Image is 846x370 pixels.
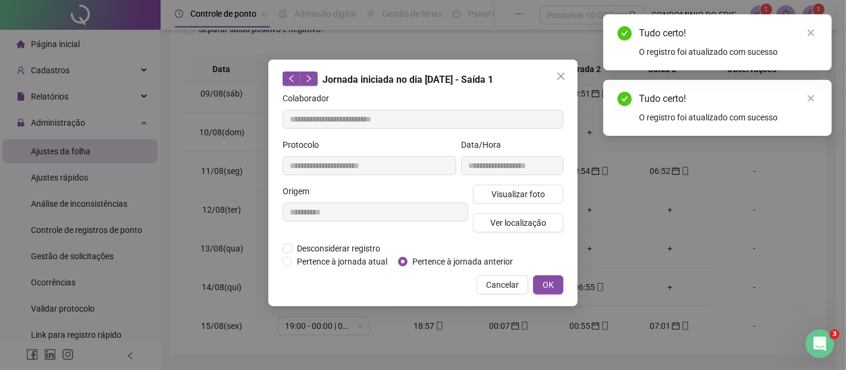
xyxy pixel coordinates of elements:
[287,74,296,83] span: left
[292,242,385,255] span: Desconsiderar registro
[639,26,817,41] div: Tudo certo!
[292,255,392,268] span: Pertence à jornada atual
[806,329,834,358] iframe: Intercom live chat
[543,278,554,291] span: OK
[639,111,817,124] div: O registro foi atualizado com sucesso
[283,92,337,105] label: Colaborador
[639,45,817,58] div: O registro foi atualizado com sucesso
[556,71,566,81] span: close
[618,92,632,106] span: check-circle
[830,329,839,339] span: 3
[552,67,571,86] button: Close
[804,92,817,105] a: Close
[300,71,318,86] button: right
[283,138,327,151] label: Protocolo
[305,74,313,83] span: right
[283,185,317,198] label: Origem
[283,71,300,86] button: left
[639,92,817,106] div: Tudo certo!
[473,213,563,232] button: Ver localização
[477,275,528,294] button: Cancelar
[408,255,518,268] span: Pertence à jornada anterior
[473,185,563,204] button: Visualizar foto
[490,216,546,229] span: Ver localização
[491,188,545,201] span: Visualizar foto
[618,26,632,41] span: check-circle
[461,138,509,151] label: Data/Hora
[533,275,563,294] button: OK
[807,94,815,102] span: close
[283,71,563,87] div: Jornada iniciada no dia [DATE] - Saída 1
[804,26,817,39] a: Close
[486,278,519,291] span: Cancelar
[807,29,815,37] span: close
